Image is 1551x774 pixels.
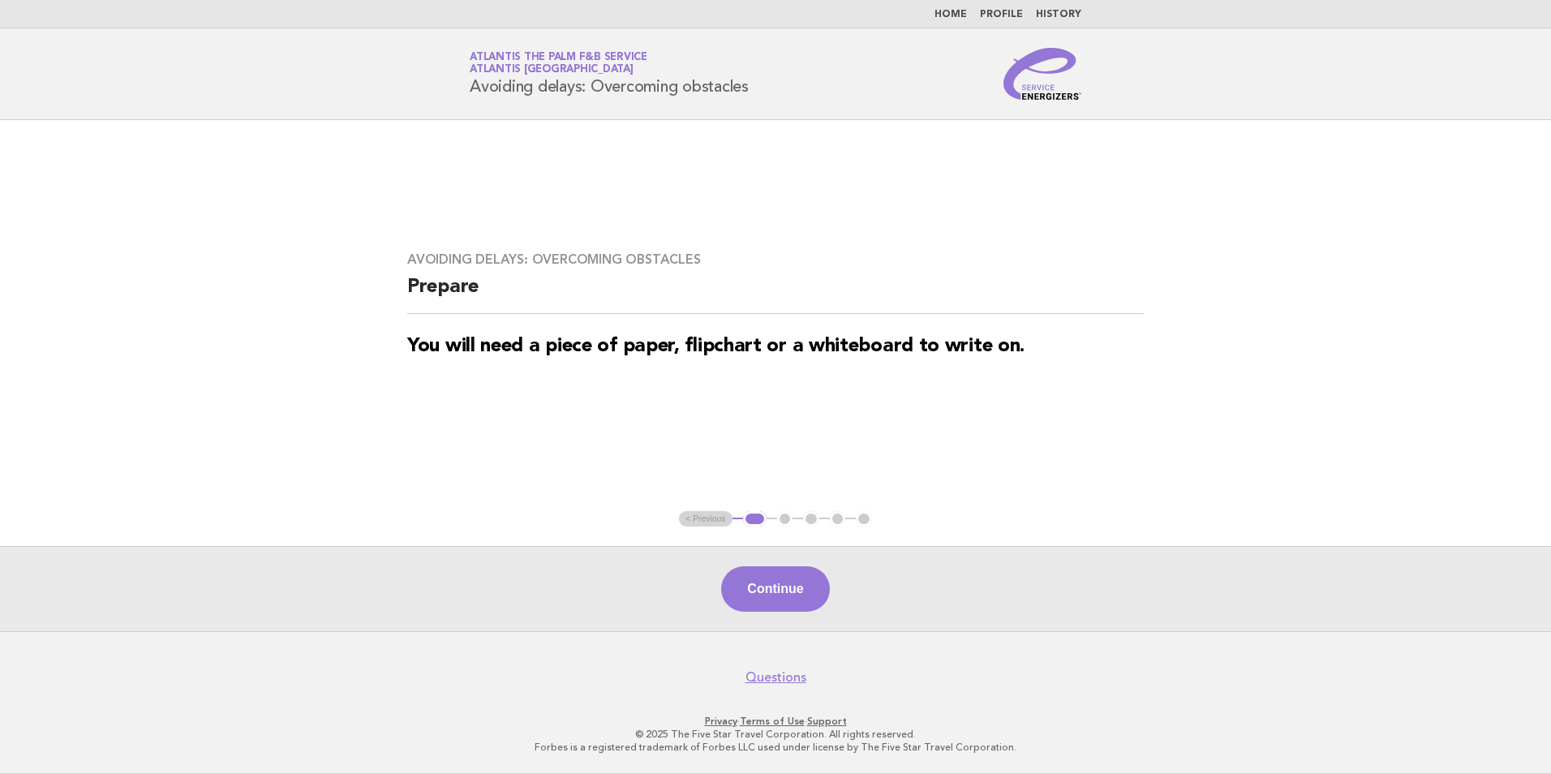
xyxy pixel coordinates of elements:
a: Home [934,10,967,19]
a: Atlantis the Palm F&B ServiceAtlantis [GEOGRAPHIC_DATA] [470,52,647,75]
a: History [1036,10,1081,19]
p: © 2025 The Five Star Travel Corporation. All rights reserved. [279,728,1272,741]
button: Continue [721,566,829,612]
h2: Prepare [407,274,1144,314]
a: Questions [745,669,806,686]
a: Support [807,716,847,727]
h1: Avoiding delays: Overcoming obstacles [470,53,749,95]
h3: Avoiding delays: Overcoming obstacles [407,252,1144,268]
a: Profile [980,10,1023,19]
strong: You will need a piece of paper, flipchart or a whiteboard to write on. [407,337,1025,356]
a: Privacy [705,716,737,727]
a: Terms of Use [740,716,805,727]
span: Atlantis [GEOGRAPHIC_DATA] [470,65,634,75]
button: 1 [743,511,767,527]
img: Service Energizers [1003,48,1081,100]
p: · · [279,715,1272,728]
p: Forbes is a registered trademark of Forbes LLC used under license by The Five Star Travel Corpora... [279,741,1272,754]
